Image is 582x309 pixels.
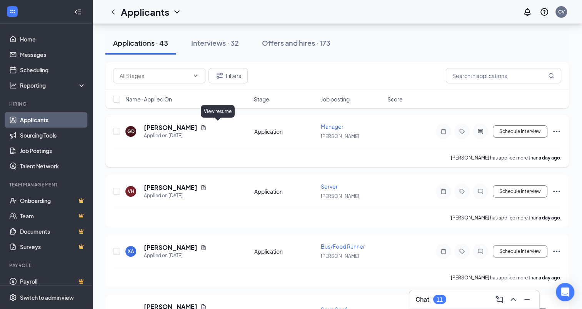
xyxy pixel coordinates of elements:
svg: ComposeMessage [495,295,504,304]
a: Messages [20,47,86,62]
div: Interviews · 32 [191,38,239,48]
svg: Tag [457,188,467,194]
a: Applicants [20,112,86,128]
p: [PERSON_NAME] has applied more than . [451,154,561,161]
h1: Applicants [121,5,169,18]
h3: Chat [415,295,429,304]
svg: Ellipses [552,127,561,136]
div: Payroll [9,262,84,269]
div: Offers and hires · 173 [262,38,330,48]
h5: [PERSON_NAME] [144,123,197,132]
svg: Minimize [522,295,532,304]
button: Schedule Interview [493,245,547,257]
span: Score [387,95,403,103]
svg: Document [200,244,207,251]
a: Sourcing Tools [20,128,86,143]
svg: ChatInactive [476,248,485,254]
svg: Notifications [523,7,532,17]
div: Hiring [9,101,84,107]
svg: ActiveChat [476,128,485,135]
div: XA [128,248,134,254]
button: Filter Filters [208,68,248,83]
div: Application [254,188,316,195]
span: [PERSON_NAME] [321,193,359,199]
svg: Note [439,188,448,194]
span: Name · Applied On [125,95,172,103]
svg: ChatInactive [476,188,485,194]
p: [PERSON_NAME] has applied more than . [451,274,561,281]
svg: Ellipses [552,187,561,196]
button: ComposeMessage [493,293,505,306]
div: VH [128,188,134,194]
div: Reporting [20,81,86,89]
span: Stage [254,95,269,103]
input: All Stages [120,71,190,80]
div: 11 [437,296,443,303]
div: Applied on [DATE] [144,252,207,259]
b: a day ago [539,215,560,221]
h5: [PERSON_NAME] [144,243,197,252]
span: Bus/Food Runner [321,243,365,250]
svg: Ellipses [552,247,561,256]
button: Minimize [521,293,533,306]
svg: WorkstreamLogo [8,8,16,15]
span: Server [321,183,338,190]
svg: QuestionInfo [540,7,549,17]
a: DocumentsCrown [20,224,86,239]
svg: Analysis [9,81,17,89]
svg: Document [200,125,207,131]
span: Manager [321,123,344,130]
a: Talent Network [20,158,86,174]
a: OnboardingCrown [20,193,86,208]
div: Application [254,248,316,255]
div: Switch to admin view [20,294,74,301]
a: Scheduling [20,62,86,78]
a: Home [20,32,86,47]
a: Job Postings [20,143,86,158]
span: Job posting [321,95,350,103]
b: a day ago [539,275,560,281]
div: CV [558,8,565,15]
svg: Note [439,128,448,135]
svg: ChevronDown [193,73,199,79]
div: Applied on [DATE] [144,132,207,140]
b: a day ago [539,155,560,161]
div: Applied on [DATE] [144,192,207,199]
div: Team Management [9,181,84,188]
a: SurveysCrown [20,239,86,254]
div: View resume [201,105,235,118]
svg: ChevronLeft [108,7,118,17]
button: Schedule Interview [493,125,547,138]
svg: Tag [457,128,467,135]
button: ChevronUp [507,293,519,306]
svg: Settings [9,294,17,301]
svg: Filter [215,71,224,80]
svg: Note [439,248,448,254]
input: Search in applications [446,68,561,83]
svg: ChevronUp [509,295,518,304]
div: Open Intercom Messenger [556,283,574,301]
svg: Collapse [74,8,82,16]
a: PayrollCrown [20,274,86,289]
div: Applications · 43 [113,38,168,48]
svg: Tag [457,248,467,254]
svg: MagnifyingGlass [548,73,554,79]
div: GD [127,128,135,135]
div: Application [254,128,316,135]
button: Schedule Interview [493,185,547,198]
span: [PERSON_NAME] [321,133,359,139]
svg: Document [200,184,207,191]
span: [PERSON_NAME] [321,253,359,259]
svg: ChevronDown [172,7,182,17]
p: [PERSON_NAME] has applied more than . [451,214,561,221]
a: TeamCrown [20,208,86,224]
h5: [PERSON_NAME] [144,183,197,192]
